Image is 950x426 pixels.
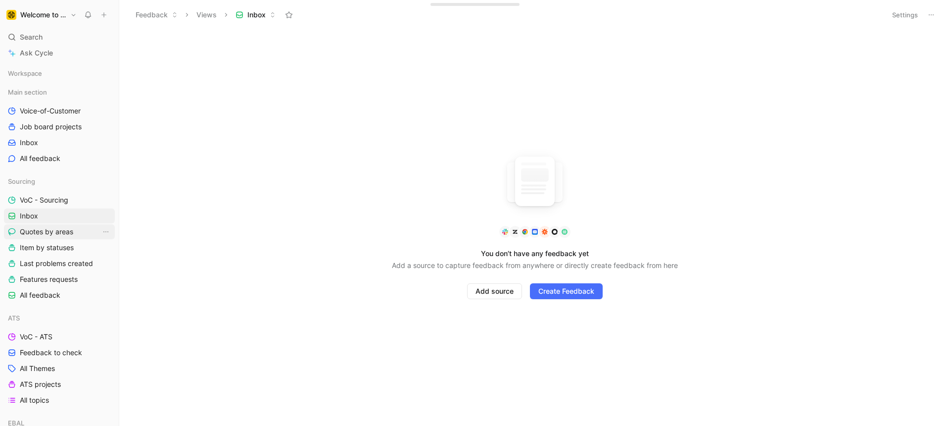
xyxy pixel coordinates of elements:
div: Search [4,30,115,45]
span: Job board projects [20,122,82,132]
h1: Welcome to the Jungle [20,10,66,19]
span: VoC - ATS [20,332,52,342]
span: VoC - Sourcing [20,195,68,205]
a: Item by statuses [4,240,115,255]
a: All topics [4,393,115,408]
a: ATS projects [4,377,115,392]
button: Welcome to the JungleWelcome to the Jungle [4,8,79,22]
div: Main sectionVoice-of-CustomerJob board projectsInboxAll feedback [4,85,115,166]
img: union-DK3My0bZ.svg [521,162,549,194]
span: Inbox [20,211,38,221]
button: Create Feedback [530,283,603,299]
button: Views [192,7,221,22]
a: Ask Cycle [4,46,115,60]
div: Add a source to capture feedback from anywhere or directly create feedback from here [392,260,678,271]
span: All Themes [20,364,55,373]
a: Inbox [4,209,115,223]
div: Workspace [4,66,115,81]
div: ATSVoC - ATSFeedback to checkAll ThemesATS projectsAll topics [4,311,115,408]
span: Voice-of-Customer [20,106,81,116]
a: Features requests [4,272,115,287]
span: Create Feedback [538,285,594,297]
span: Feedback to check [20,348,82,358]
span: Quotes by areas [20,227,73,237]
div: Main section [4,85,115,100]
span: Main section [8,87,47,97]
span: Item by statuses [20,243,74,253]
a: VoC - ATS [4,329,115,344]
a: Quotes by areasView actions [4,224,115,239]
button: Settings [888,8,922,22]
button: Add source [467,283,522,299]
span: Inbox [247,10,266,20]
span: Sourcing [8,176,35,186]
span: Search [20,31,43,43]
span: Last problems created [20,259,93,268]
span: Inbox [20,138,38,148]
div: You don’t have any feedback yet [481,248,589,260]
div: Sourcing [4,174,115,189]
span: Features requests [20,274,78,284]
button: Feedback [131,7,182,22]
a: Last problems created [4,256,115,271]
span: All feedback [20,290,60,300]
a: Inbox [4,135,115,150]
a: Voice-of-Customer [4,104,115,118]
span: Add source [475,285,514,297]
a: All feedback [4,288,115,303]
a: Feedback to check [4,345,115,360]
span: ATS projects [20,379,61,389]
div: ATS [4,311,115,325]
img: Welcome to the Jungle [6,10,16,20]
a: All feedback [4,151,115,166]
a: Job board projects [4,119,115,134]
span: Workspace [8,68,42,78]
button: View actions [101,227,111,237]
button: Inbox [231,7,280,22]
span: All topics [20,395,49,405]
span: Ask Cycle [20,47,53,59]
a: VoC - Sourcing [4,193,115,208]
div: SourcingVoC - SourcingInboxQuotes by areasView actionsItem by statusesLast problems createdFeatur... [4,174,115,303]
a: All Themes [4,361,115,376]
span: All feedback [20,154,60,163]
span: ATS [8,313,20,323]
